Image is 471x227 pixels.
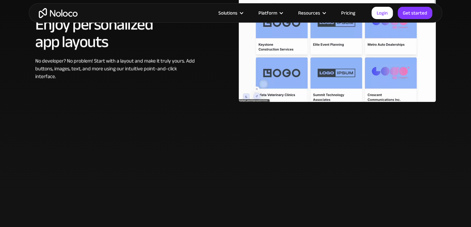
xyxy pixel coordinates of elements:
a: Get started [398,7,432,19]
a: Pricing [333,9,363,17]
div: Solutions [210,9,250,17]
a: home [39,8,78,18]
div: Resources [298,9,320,17]
div: No developer? No problem! Start with a layout and make it truly yours. Add buttons, images, text,... [35,57,198,80]
div: Platform [258,9,277,17]
div: Solutions [218,9,237,17]
div: Platform [250,9,290,17]
h2: Enjoy personalized app layouts [35,16,198,50]
a: Login [372,7,393,19]
div: Resources [290,9,333,17]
